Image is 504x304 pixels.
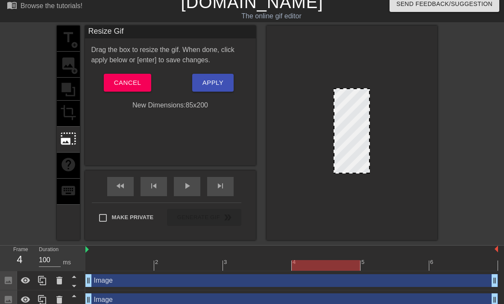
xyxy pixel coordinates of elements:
button: Apply [192,74,234,92]
button: Cancel [104,74,151,92]
span: Cancel [114,78,141,89]
div: 3 [224,258,229,267]
span: skip_previous [149,181,159,191]
div: Browse the tutorials! [21,3,82,10]
img: bound-end.png [495,246,498,253]
div: 2 [155,258,160,267]
div: 6 [430,258,435,267]
div: The online gif editor [172,12,370,22]
span: skip_next [215,181,226,191]
span: drag_handle [84,277,93,285]
div: Resize Gif [85,26,256,39]
div: 4 [293,258,297,267]
a: Browse the tutorials! [7,0,82,14]
span: drag_handle [490,277,499,285]
span: fast_rewind [115,181,126,191]
span: Make Private [112,214,154,222]
span: menu_book [7,0,17,11]
div: 4 [13,252,26,268]
div: Frame [7,246,32,271]
div: New Dimensions: 85 x 200 [85,101,256,111]
div: Drag the box to resize the gif. When done, click apply below or [enter] to save changes. [85,45,256,66]
div: ms [63,258,71,267]
div: 5 [361,258,366,267]
span: play_arrow [182,181,192,191]
span: Apply [202,78,223,89]
span: photo_size_select_large [60,131,76,147]
label: Duration [39,248,59,253]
